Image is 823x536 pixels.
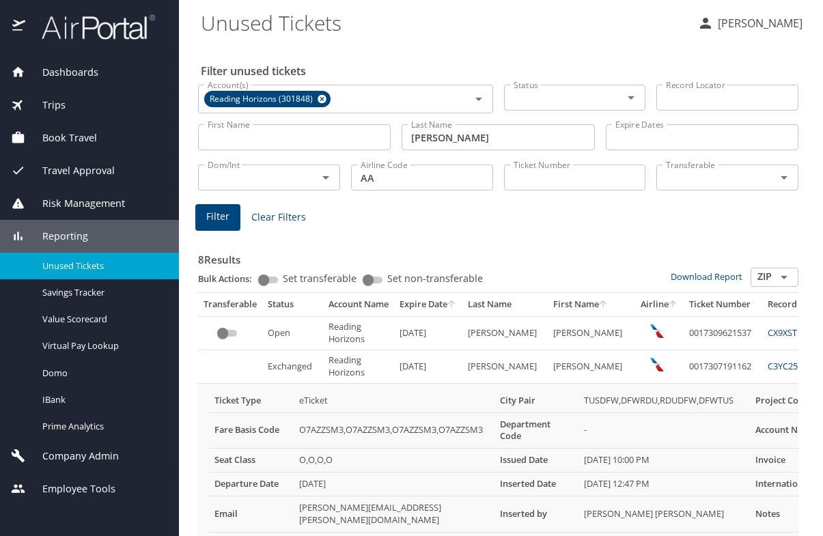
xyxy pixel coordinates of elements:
td: [DATE] [294,472,494,496]
button: Filter [195,204,240,231]
img: American Airlines [650,358,664,371]
button: [PERSON_NAME] [692,11,808,36]
span: Company Admin [25,449,119,464]
th: Fare Basis Code [209,412,294,449]
td: [DATE] [394,350,462,384]
th: Seat Class [209,449,294,472]
td: [DATE] [394,316,462,350]
td: Open [262,316,323,350]
button: Open [469,89,488,109]
span: Reporting [25,229,88,244]
td: eTicket [294,389,494,412]
h1: Unused Tickets [201,1,686,44]
span: Set transferable [283,274,357,283]
th: Department Code [494,412,578,449]
div: Reading Horizons (301848) [204,91,331,107]
th: Airline [635,293,684,316]
td: [PERSON_NAME] [548,316,635,350]
td: O,O,O,O [294,449,494,472]
button: sort [447,300,457,309]
td: Exchanged [262,350,323,384]
span: Dashboards [25,65,98,80]
button: Open [622,88,641,107]
th: Account Name [323,293,394,316]
th: Email [209,496,294,533]
th: Ticket Type [209,389,294,412]
td: Reading Horizons [323,316,394,350]
button: Open [775,268,794,287]
a: CX9XST [768,326,797,339]
button: Clear Filters [246,205,311,230]
p: [PERSON_NAME] [714,15,803,31]
td: [PERSON_NAME] [462,350,548,384]
a: Download Report [671,270,742,283]
span: Clear Filters [251,209,306,226]
td: TUSDFW,DFWRDU,RDUDFW,DFWTUS [578,389,750,412]
a: C3YC25 [768,360,798,372]
span: IBank [42,393,163,406]
td: Reading Horizons [323,350,394,384]
span: Reading Horizons (301848) [204,92,321,107]
span: Trips [25,98,66,113]
th: Ticket Number [684,293,762,316]
td: [PERSON_NAME] [548,350,635,384]
span: Value Scorecard [42,313,163,326]
button: sort [599,300,609,309]
th: First Name [548,293,635,316]
p: Bulk Actions: [198,272,263,285]
span: Filter [206,208,229,225]
th: Issued Date [494,449,578,472]
td: - [578,412,750,449]
span: Employee Tools [25,481,115,496]
span: Set non-transferable [387,274,483,283]
button: Open [316,168,335,187]
span: Risk Management [25,196,125,211]
span: Virtual Pay Lookup [42,339,163,352]
span: Savings Tracker [42,286,163,299]
th: Status [262,293,323,316]
th: Inserted by [494,496,578,533]
span: Book Travel [25,130,97,145]
td: O7AZZSM3,O7AZZSM3,O7AZZSM3,O7AZZSM3 [294,412,494,449]
td: 0017307191162 [684,350,762,384]
div: Transferable [204,298,257,311]
button: sort [669,300,678,309]
td: [DATE] 10:00 PM [578,449,750,472]
td: [PERSON_NAME] [462,316,548,350]
h2: Filter unused tickets [201,60,801,82]
h3: 8 Results [198,244,798,268]
th: Inserted Date [494,472,578,496]
span: Unused Tickets [42,259,163,272]
img: airportal-logo.png [27,14,155,40]
th: Last Name [462,293,548,316]
th: Expire Date [394,293,462,316]
td: [PERSON_NAME] [PERSON_NAME] [578,496,750,533]
td: 0017309621537 [684,316,762,350]
th: City Pair [494,389,578,412]
button: Open [775,168,794,187]
img: icon-airportal.png [12,14,27,40]
img: American Airlines [650,324,664,338]
td: [PERSON_NAME][EMAIL_ADDRESS][PERSON_NAME][DOMAIN_NAME] [294,496,494,533]
span: Domo [42,367,163,380]
th: Departure Date [209,472,294,496]
td: [DATE] 12:47 PM [578,472,750,496]
span: Travel Approval [25,163,115,178]
span: Prime Analytics [42,420,163,433]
